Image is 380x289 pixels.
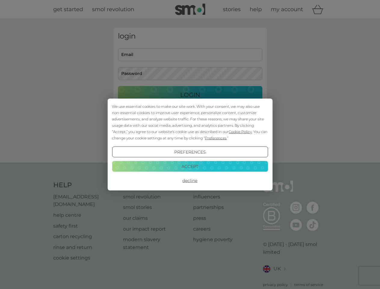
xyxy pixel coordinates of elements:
[107,99,272,191] div: Cookie Consent Prompt
[112,147,268,157] button: Preferences
[112,103,268,141] div: We use essential cookies to make our site work. With your consent, we may also use non-essential ...
[112,161,268,172] button: Accept
[229,129,252,134] span: Cookie Policy
[112,175,268,186] button: Decline
[205,136,227,140] span: Preferences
